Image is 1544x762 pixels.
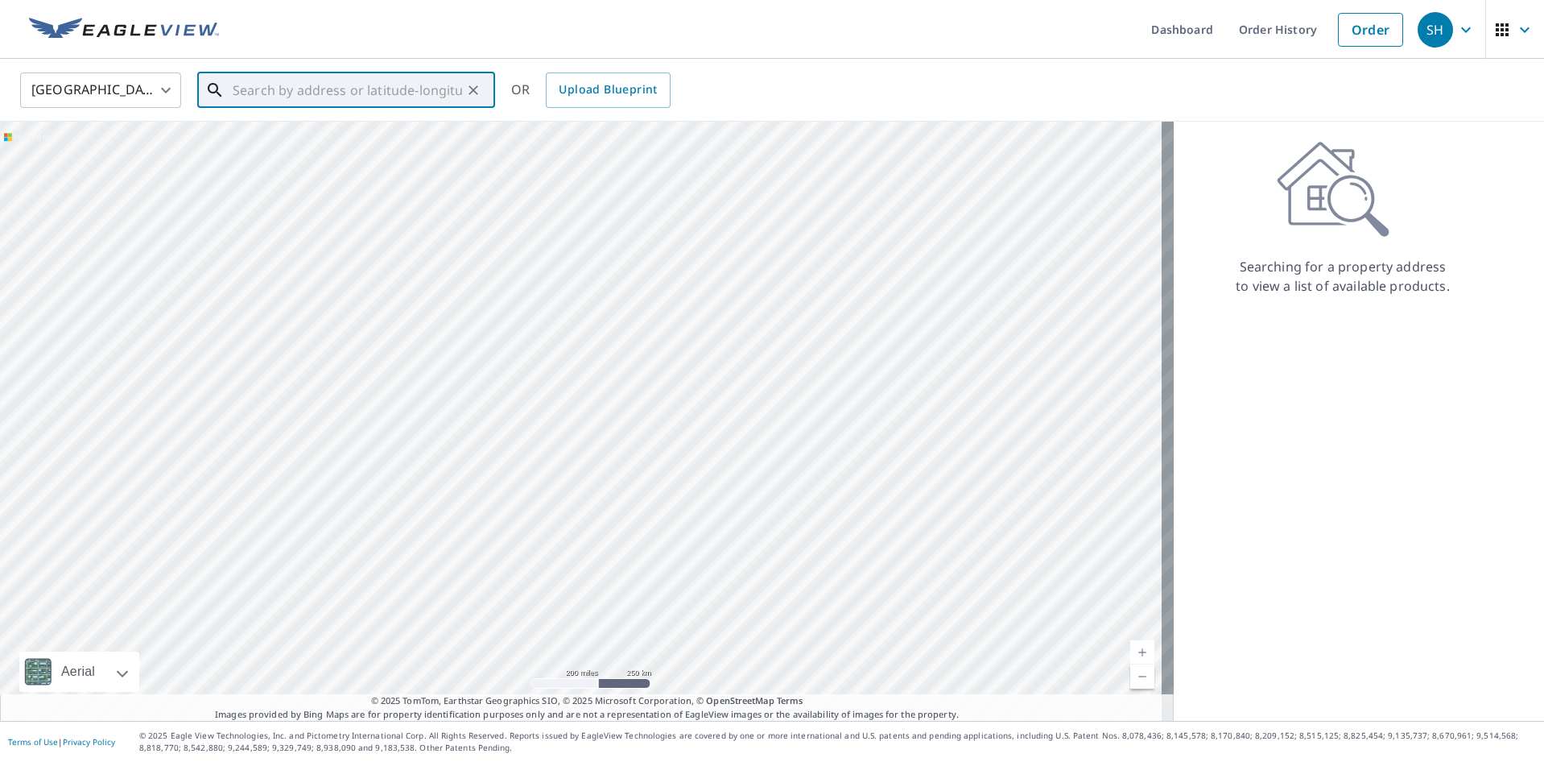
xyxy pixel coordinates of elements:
[559,80,657,100] span: Upload Blueprint
[8,736,58,748] a: Terms of Use
[1130,640,1154,665] a: Current Level 5, Zoom In
[777,694,803,706] a: Terms
[19,652,139,692] div: Aerial
[1418,12,1453,48] div: SH
[546,72,670,108] a: Upload Blueprint
[56,652,100,692] div: Aerial
[1235,257,1451,296] p: Searching for a property address to view a list of available products.
[139,730,1536,754] p: © 2025 Eagle View Technologies, Inc. and Pictometry International Corp. All Rights Reserved. Repo...
[63,736,115,748] a: Privacy Policy
[462,79,485,101] button: Clear
[233,68,462,113] input: Search by address or latitude-longitude
[371,694,803,708] span: © 2025 TomTom, Earthstar Geographics SIO, © 2025 Microsoft Corporation, ©
[1338,13,1403,47] a: Order
[1130,665,1154,689] a: Current Level 5, Zoom Out
[706,694,774,706] a: OpenStreetMap
[511,72,671,108] div: OR
[8,737,115,747] p: |
[29,18,219,42] img: EV Logo
[20,68,181,113] div: [GEOGRAPHIC_DATA]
